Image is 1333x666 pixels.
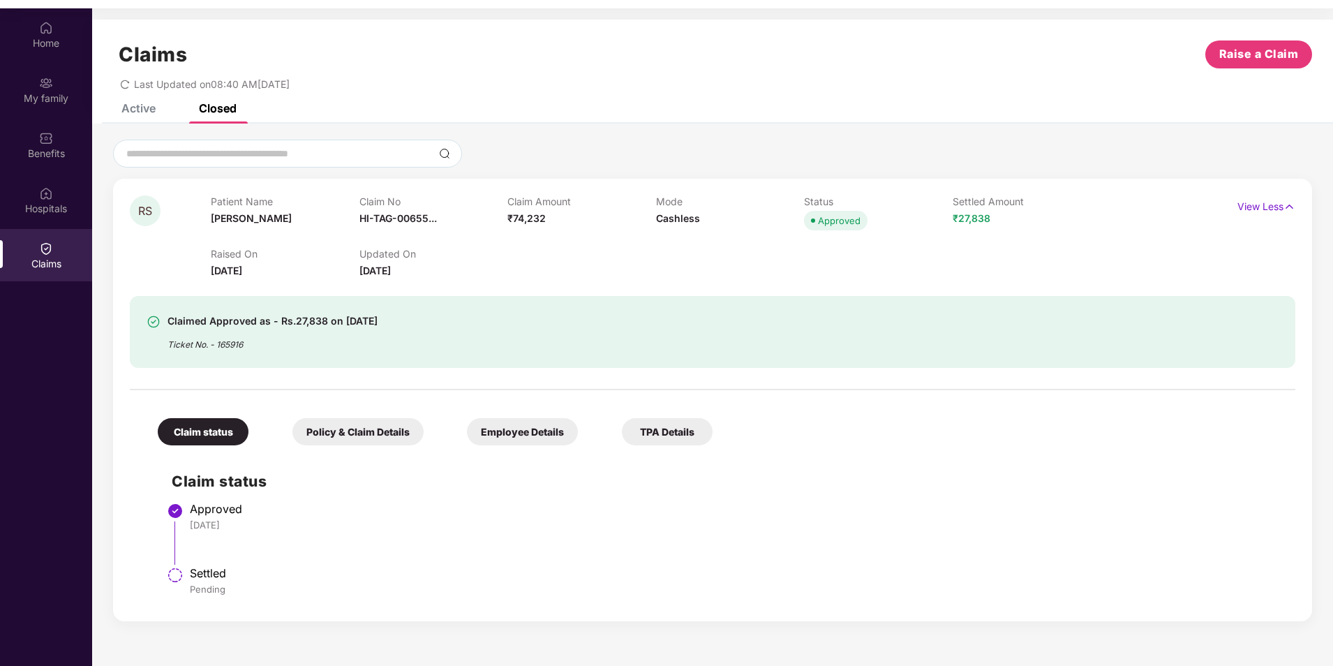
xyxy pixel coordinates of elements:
[167,567,184,584] img: svg+xml;base64,PHN2ZyBpZD0iU3RlcC1QZW5kaW5nLTMyeDMyIiB4bWxucz0iaHR0cDovL3d3dy53My5vcmcvMjAwMC9zdm...
[190,566,1281,580] div: Settled
[211,248,359,260] p: Raised On
[119,43,187,66] h1: Claims
[134,78,290,90] span: Last Updated on 08:40 AM[DATE]
[121,101,156,115] div: Active
[439,148,450,159] img: svg+xml;base64,PHN2ZyBpZD0iU2VhcmNoLTMyeDMyIiB4bWxucz0iaHR0cDovL3d3dy53My5vcmcvMjAwMC9zdmciIHdpZH...
[953,212,990,224] span: ₹27,838
[292,418,424,445] div: Policy & Claim Details
[167,313,378,330] div: Claimed Approved as - Rs.27,838 on [DATE]
[359,265,391,276] span: [DATE]
[199,101,237,115] div: Closed
[1205,40,1312,68] button: Raise a Claim
[656,212,700,224] span: Cashless
[167,503,184,519] img: svg+xml;base64,PHN2ZyBpZD0iU3RlcC1Eb25lLTMyeDMyIiB4bWxucz0iaHR0cDovL3d3dy53My5vcmcvMjAwMC9zdmciIH...
[359,248,508,260] p: Updated On
[190,583,1281,595] div: Pending
[190,502,1281,516] div: Approved
[818,214,861,228] div: Approved
[804,195,953,207] p: Status
[39,131,53,145] img: svg+xml;base64,PHN2ZyBpZD0iQmVuZWZpdHMiIHhtbG5zPSJodHRwOi8vd3d3LnczLm9yZy8yMDAwL3N2ZyIgd2lkdGg9Ij...
[507,195,656,207] p: Claim Amount
[507,212,546,224] span: ₹74,232
[1237,195,1295,214] p: View Less
[1219,45,1299,63] span: Raise a Claim
[167,330,378,351] div: Ticket No. - 165916
[656,195,805,207] p: Mode
[359,212,437,224] span: HI-TAG-00655...
[39,76,53,90] img: svg+xml;base64,PHN2ZyB3aWR0aD0iMjAiIGhlaWdodD0iMjAiIHZpZXdCb3g9IjAgMCAyMCAyMCIgZmlsbD0ibm9uZSIgeG...
[190,519,1281,531] div: [DATE]
[39,186,53,200] img: svg+xml;base64,PHN2ZyBpZD0iSG9zcGl0YWxzIiB4bWxucz0iaHR0cDovL3d3dy53My5vcmcvMjAwMC9zdmciIHdpZHRoPS...
[39,21,53,35] img: svg+xml;base64,PHN2ZyBpZD0iSG9tZSIgeG1sbnM9Imh0dHA6Ly93d3cudzMub3JnLzIwMDAvc3ZnIiB3aWR0aD0iMjAiIG...
[39,242,53,256] img: svg+xml;base64,PHN2ZyBpZD0iQ2xhaW0iIHhtbG5zPSJodHRwOi8vd3d3LnczLm9yZy8yMDAwL3N2ZyIgd2lkdGg9IjIwIi...
[138,205,152,217] span: RS
[467,418,578,445] div: Employee Details
[622,418,713,445] div: TPA Details
[211,195,359,207] p: Patient Name
[172,470,1281,493] h2: Claim status
[120,78,130,90] span: redo
[211,212,292,224] span: [PERSON_NAME]
[147,315,161,329] img: svg+xml;base64,PHN2ZyBpZD0iU3VjY2Vzcy0zMngzMiIgeG1sbnM9Imh0dHA6Ly93d3cudzMub3JnLzIwMDAvc3ZnIiB3aW...
[953,195,1101,207] p: Settled Amount
[158,418,248,445] div: Claim status
[359,195,508,207] p: Claim No
[1283,199,1295,214] img: svg+xml;base64,PHN2ZyB4bWxucz0iaHR0cDovL3d3dy53My5vcmcvMjAwMC9zdmciIHdpZHRoPSIxNyIgaGVpZ2h0PSIxNy...
[211,265,242,276] span: [DATE]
